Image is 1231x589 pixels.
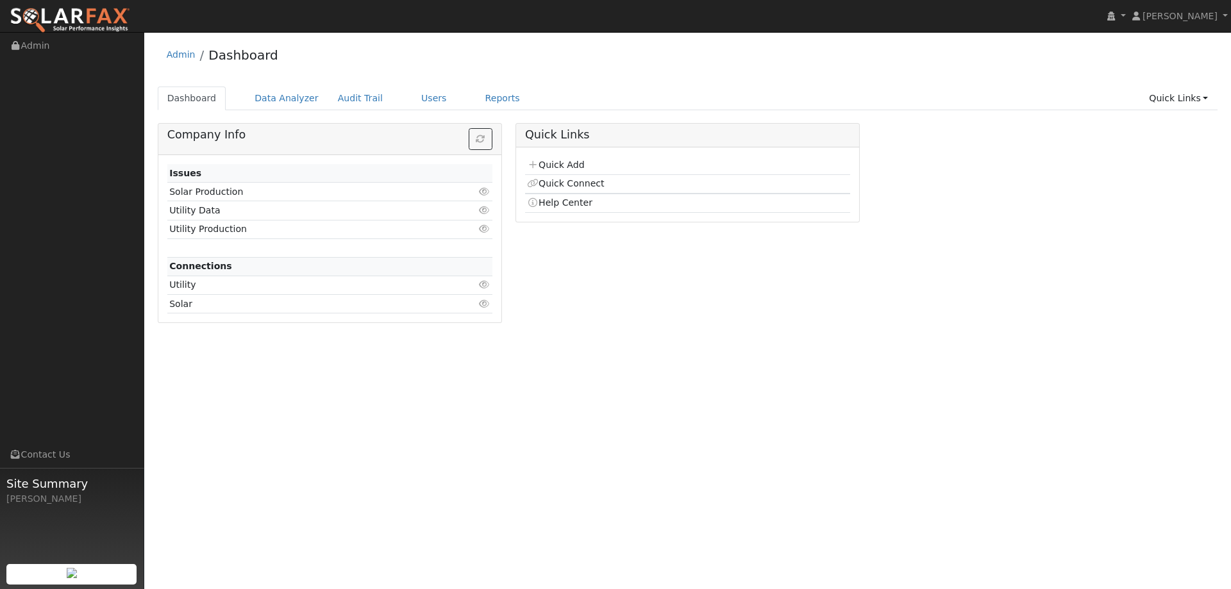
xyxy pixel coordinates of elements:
td: Utility [167,276,440,294]
a: Audit Trail [328,87,392,110]
i: Click to view [479,187,490,196]
h5: Company Info [167,128,492,142]
img: SolarFax [10,7,130,34]
a: Quick Links [1139,87,1218,110]
td: Utility Production [167,220,440,238]
td: Solar [167,295,440,313]
a: Data Analyzer [245,87,328,110]
img: retrieve [67,568,77,578]
a: Reports [476,87,530,110]
td: Solar Production [167,183,440,201]
i: Click to view [479,224,490,233]
i: Click to view [479,206,490,215]
strong: Issues [169,168,201,178]
i: Click to view [479,280,490,289]
span: [PERSON_NAME] [1143,11,1218,21]
a: Help Center [527,197,592,208]
a: Admin [167,49,196,60]
i: Click to view [479,299,490,308]
a: Quick Connect [527,178,604,188]
a: Dashboard [208,47,278,63]
strong: Connections [169,261,232,271]
td: Utility Data [167,201,440,220]
span: Site Summary [6,475,137,492]
a: Dashboard [158,87,226,110]
a: Quick Add [527,160,584,170]
h5: Quick Links [525,128,850,142]
div: [PERSON_NAME] [6,492,137,506]
a: Users [412,87,456,110]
